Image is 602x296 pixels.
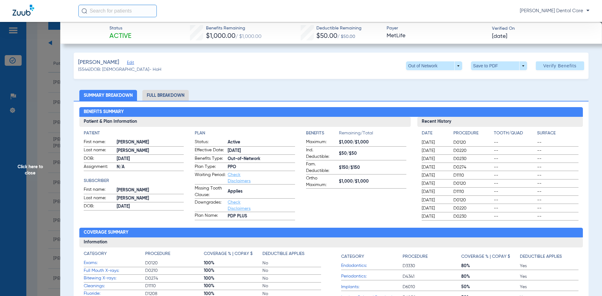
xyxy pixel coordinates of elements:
span: D0120 [453,180,492,187]
span: [PERSON_NAME] [117,187,184,194]
span: 50% [461,284,520,290]
app-breakdown-title: Date [422,130,448,139]
span: Payer [387,25,487,32]
span: -- [494,156,535,162]
span: Last name: [84,147,114,154]
a: Check Disclaimers [228,173,251,183]
span: [DATE] [422,213,448,220]
h4: Deductible Applies [520,253,562,260]
span: First name: [84,186,114,194]
span: D0120 [453,197,492,203]
li: Full Breakdown [142,90,189,101]
span: [DATE] [422,180,448,187]
h4: Coverage % | Copay $ [461,253,510,260]
span: D0210 [145,267,204,274]
span: [DATE] [117,203,184,210]
span: -- [494,180,535,187]
span: [DATE] [422,172,448,179]
app-breakdown-title: Subscriber [84,178,184,184]
span: Yes [520,263,578,269]
span: Periodontics: [341,273,403,280]
span: [DATE] [492,33,507,40]
span: First name: [84,139,114,146]
span: Exams: [84,260,145,266]
iframe: Chat Widget [571,266,602,296]
a: Check Disclaimers [228,200,251,211]
span: Fam. Deductible: [306,161,337,174]
span: / $50.00 [337,34,355,39]
span: Ind. Deductible: [306,147,337,160]
h4: Procedure [453,130,492,137]
span: [DATE] [422,139,448,146]
app-breakdown-title: Procedure [453,130,492,139]
button: Save to PDF [471,61,527,70]
span: Active [109,32,131,41]
span: Full Mouth X-rays: [84,267,145,274]
span: -- [494,139,535,146]
h4: Coverage % | Copay $ [204,251,253,257]
span: -- [537,164,578,170]
h4: Category [84,251,107,257]
span: Effective Date: [195,147,225,154]
app-breakdown-title: Category [84,251,145,259]
span: -- [494,197,535,203]
button: Out of Network [406,61,462,70]
span: [DATE] [422,197,448,203]
span: Last name: [84,195,114,202]
span: D0230 [453,213,492,220]
h4: Category [341,253,364,260]
span: D6010 [403,284,461,290]
span: $1,000/$1,000 [339,139,406,146]
span: D0274 [453,164,492,170]
app-breakdown-title: Category [341,251,403,262]
span: Ortho Maximum: [306,175,337,188]
span: Waiting Period: [195,172,225,184]
app-breakdown-title: Surface [537,130,578,139]
span: [PERSON_NAME] [78,59,119,66]
h3: Information [79,237,583,247]
span: -- [494,148,535,154]
li: Summary Breakdown [79,90,137,101]
span: / $1,000.00 [235,34,261,39]
span: -- [537,197,578,203]
span: Plan Name: [195,212,225,220]
span: 100% [204,275,262,282]
span: Maximum: [306,139,337,146]
span: $1,000/$1,000 [339,178,406,185]
app-breakdown-title: Procedure [145,251,204,259]
span: Deductible Remaining [316,25,362,32]
h3: Recent History [417,117,583,127]
span: MetLife [387,32,487,40]
span: D0220 [453,205,492,211]
span: D4341 [403,273,461,280]
app-breakdown-title: Tooth/Quad [494,130,535,139]
span: 100% [204,260,262,266]
app-breakdown-title: Deductible Applies [520,251,578,262]
span: 80% [461,273,520,280]
span: D0230 [453,156,492,162]
span: -- [537,148,578,154]
span: D0220 [453,148,492,154]
h4: Patient [84,130,184,137]
span: 80% [461,263,520,269]
span: DOB: [84,203,114,210]
span: [DATE] [117,156,184,162]
span: -- [537,156,578,162]
h4: Procedure [403,253,428,260]
span: [PERSON_NAME] [117,195,184,202]
span: Out-of-Network [228,156,295,162]
span: Bitewing X-rays: [84,275,145,282]
app-breakdown-title: Benefits [306,130,339,139]
span: [DATE] [422,189,448,195]
span: $150/$150 [339,164,406,171]
app-breakdown-title: Procedure [403,251,461,262]
span: PDP PLUS [228,213,295,220]
span: -- [537,189,578,195]
span: 100% [204,267,262,274]
span: 100% [204,283,262,289]
h2: Benefits Summary [79,107,583,117]
span: PPO [228,164,295,170]
span: D1110 [453,172,492,179]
